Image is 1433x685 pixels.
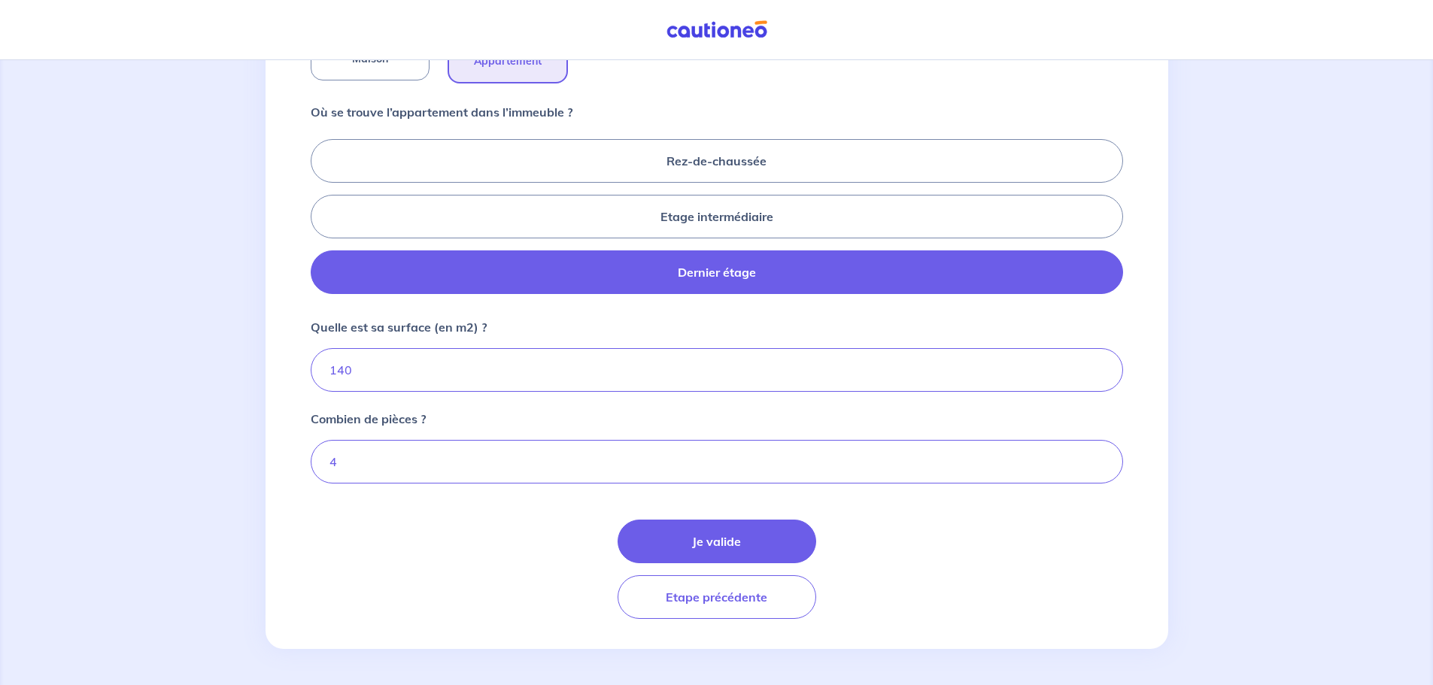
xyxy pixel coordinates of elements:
img: Cautioneo [660,20,773,39]
label: Rez-de-chaussée [311,139,1123,183]
label: Dernier étage [311,250,1123,294]
input: Ex : 67 [311,348,1123,392]
p: Combien de pièces ? [311,410,426,428]
p: Quelle est sa surface (en m2) ? [311,318,487,336]
button: Je valide [618,520,816,563]
button: Etape précédente [618,575,816,619]
span: Appartement [474,52,542,70]
label: Etage intermédiaire [311,195,1123,238]
p: Où se trouve l’appartement dans l’immeuble ? [311,103,572,121]
input: Ex: 1 [311,440,1123,483]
